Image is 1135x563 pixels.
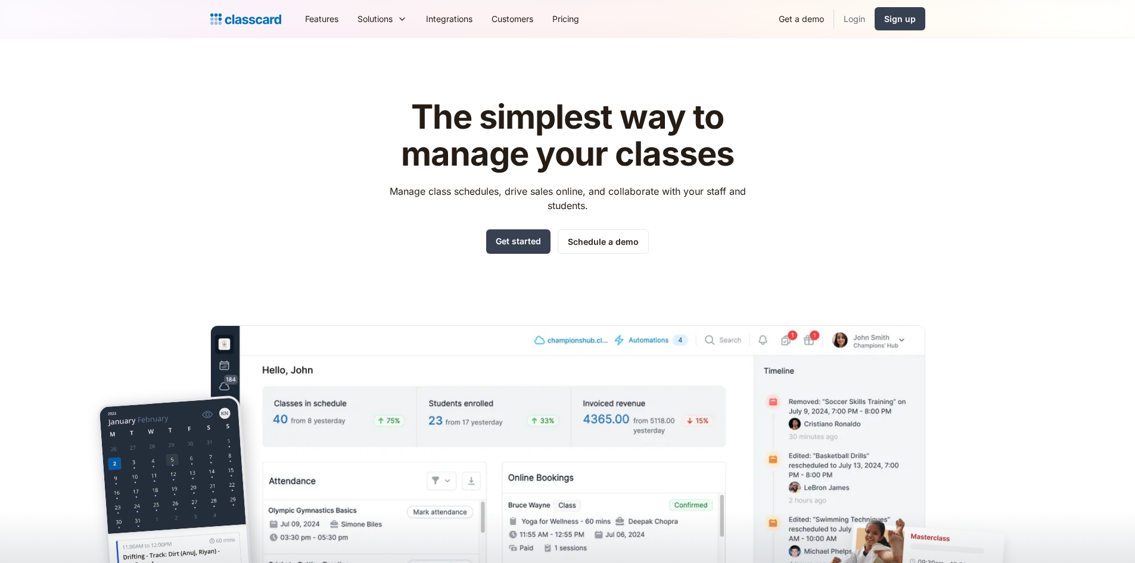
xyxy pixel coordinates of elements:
a: Integrations [416,5,482,32]
p: Manage class schedules, drive sales online, and collaborate with your staff and students. [378,184,757,213]
a: Login [834,5,875,32]
a: Get started [486,229,551,254]
div: Sign up [884,13,916,25]
a: Pricing [543,5,589,32]
a: Logo [210,11,281,27]
h1: The simplest way to manage your classes [378,99,757,172]
div: Solutions [357,13,393,25]
a: Get a demo [769,5,834,32]
a: Schedule a demo [558,229,649,254]
a: Sign up [875,7,925,30]
div: Solutions [348,5,416,32]
a: Customers [482,5,543,32]
a: Features [296,5,348,32]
